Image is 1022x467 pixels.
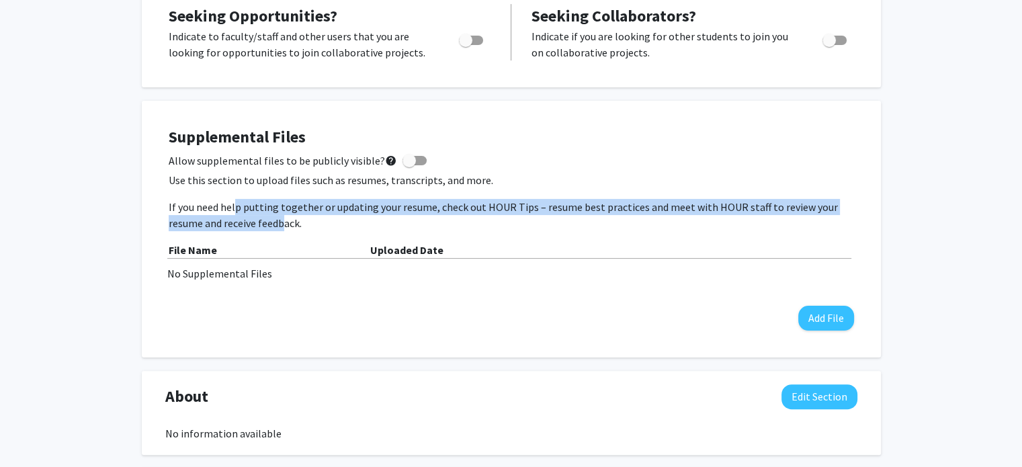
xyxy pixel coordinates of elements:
[454,28,491,48] div: Toggle
[798,306,854,331] button: Add File
[169,28,433,60] p: Indicate to faculty/staff and other users that you are looking for opportunities to join collabor...
[169,153,397,169] span: Allow supplemental files to be publicly visible?
[167,265,855,282] div: No Supplemental Files
[10,407,57,457] iframe: Chat
[781,384,857,409] button: Edit About
[165,384,208,409] span: About
[531,5,696,26] span: Seeking Collaborators?
[165,425,857,441] div: No information available
[385,153,397,169] mat-icon: help
[169,5,337,26] span: Seeking Opportunities?
[169,243,217,257] b: File Name
[370,243,443,257] b: Uploaded Date
[169,128,854,147] h4: Supplemental Files
[169,172,854,188] p: Use this section to upload files such as resumes, transcripts, and more.
[169,199,854,231] p: If you need help putting together or updating your resume, check out HOUR Tips – resume best prac...
[531,28,797,60] p: Indicate if you are looking for other students to join you on collaborative projects.
[817,28,854,48] div: Toggle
